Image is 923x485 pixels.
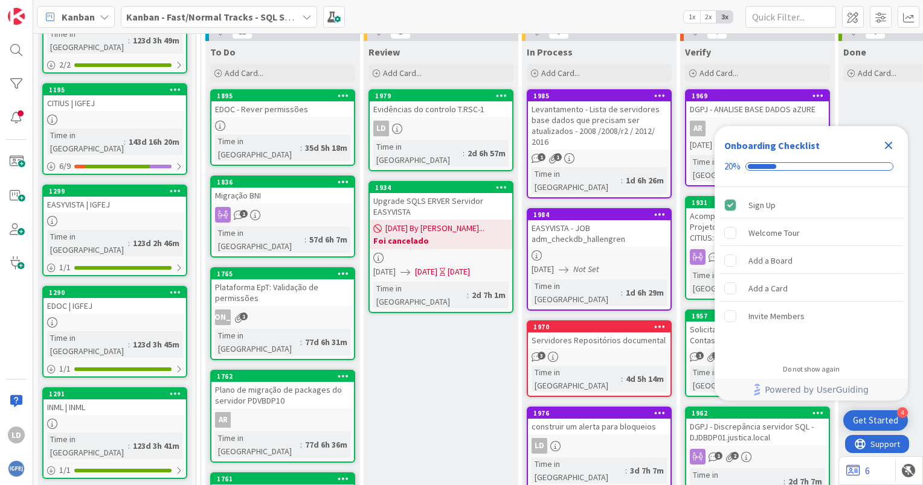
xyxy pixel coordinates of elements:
div: 1969DGPJ - ANALISE BASE DADOS aZURE [686,90,829,117]
div: 1195 [43,84,186,95]
a: 1291INML | INMLTime in [GEOGRAPHIC_DATA]:123d 3h 41m1/1 [42,387,187,479]
div: INML | INML [43,399,186,415]
span: Verify [685,46,711,58]
a: 1836Migração BNITime in [GEOGRAPHIC_DATA]:57d 6h 7m [210,176,355,258]
div: construir um alerta para bloqueios [528,419,671,434]
div: 1976 [528,408,671,419]
div: 1836Migração BNI [211,177,354,203]
img: avatar [8,460,25,477]
div: Time in [GEOGRAPHIC_DATA] [532,279,621,306]
div: 1291 [49,390,186,398]
div: 1957 [686,311,829,322]
div: Do not show again [783,364,840,374]
div: 1970 [533,323,671,331]
div: Time in [GEOGRAPHIC_DATA] [47,27,128,54]
div: Add a Board is incomplete. [719,247,903,274]
div: Plataforma EpT: Validação de permissões [211,279,354,306]
a: 1290EDOC | IGFEJTime in [GEOGRAPHIC_DATA]:123d 3h 45m1/1 [42,286,187,378]
span: Kanban [62,10,95,24]
div: 1/1 [43,260,186,275]
div: 1836 [217,178,354,186]
span: : [128,236,130,250]
div: 1290 [49,288,186,297]
span: 1 / 1 [59,464,71,477]
div: LD [370,121,512,136]
div: 1984 [528,209,671,220]
span: 1 [240,312,248,320]
span: 1 / 1 [59,363,71,375]
div: 1761 [211,474,354,484]
span: [DATE] [532,263,554,276]
span: Powered by UserGuiding [765,382,869,397]
div: EDOC | IGFEJ [43,298,186,314]
div: 1290EDOC | IGFEJ [43,287,186,314]
div: 4 [897,407,908,418]
div: 6/9 [43,159,186,174]
div: Time in [GEOGRAPHIC_DATA] [690,155,779,182]
div: [PERSON_NAME] [215,309,231,325]
a: 1895EDOC - Rever permissõesTime in [GEOGRAPHIC_DATA]:35d 5h 18m [210,89,355,166]
div: AR [211,412,354,428]
div: Servidores Repositórios documental [528,332,671,348]
div: 1299EASYVISTA | IGFEJ [43,186,186,212]
span: Add Card... [699,68,738,78]
div: 2/2 [43,57,186,72]
span: Review [368,46,400,58]
div: 1931Acompanhar processo de migração Projeto PRR 46.3 - Migração SITAF -> CITIUS: Reforço da Bd SITAF [686,197,829,246]
div: Time in [GEOGRAPHIC_DATA] [47,433,128,459]
div: 1/1 [43,463,186,478]
div: Time in [GEOGRAPHIC_DATA] [215,226,304,253]
span: Add Card... [383,68,422,78]
a: 1195CITIUS | IGFEJTime in [GEOGRAPHIC_DATA]:143d 16h 20m6/9 [42,83,187,175]
div: 1934Upgrade SQLS ERVER Servidor EASYVISTA [370,182,512,220]
div: 2d 7h 1m [469,288,509,302]
div: Invite Members is incomplete. [719,303,903,329]
div: AR [690,121,706,136]
div: 1984EASYVISTA - JOB adm_checkdb_hallengren [528,209,671,247]
a: 1299EASYVISTA | IGFEJTime in [GEOGRAPHIC_DATA]:123d 2h 46m1/1 [42,185,187,276]
div: 1290 [43,287,186,298]
span: To Do [210,46,236,58]
div: Checklist Container [715,126,908,401]
div: 1976construir um alerta para bloqueios [528,408,671,434]
span: 2 [712,352,720,360]
div: 1970Servidores Repositórios documental [528,322,671,348]
div: 1761 [217,475,354,483]
div: 4d 5h 14m [623,372,667,385]
div: Close Checklist [879,136,898,155]
div: Onboarding Checklist [724,138,820,153]
span: 1 [715,452,722,460]
div: 1984 [533,211,671,219]
div: 57d 6h 7m [306,233,350,246]
a: 1970Servidores Repositórios documentalTime in [GEOGRAPHIC_DATA]:4d 5h 14m [527,320,672,397]
div: 1985 [533,92,671,100]
div: DGPJ - Discrepância servidor SQL - DJDBDP01.justica.local [686,419,829,445]
span: [DATE] [415,265,437,278]
i: Not Set [573,264,599,274]
div: Time in [GEOGRAPHIC_DATA] [215,135,300,161]
div: Migração BNI [211,188,354,203]
span: Add Card... [541,68,580,78]
div: Checklist items [715,187,908,357]
span: : [128,338,130,351]
a: 1934Upgrade SQLS ERVER Servidor EASYVISTA[DATE] By [PERSON_NAME]...Foi cancelado[DATE][DATE][DATE... [368,181,513,313]
div: 1934 [370,182,512,193]
div: 1291INML | INML [43,388,186,415]
div: 1931 [692,198,829,207]
span: 1 [696,352,704,360]
div: Time in [GEOGRAPHIC_DATA] [47,230,128,256]
div: 3d 7h 7m [627,464,667,477]
div: 1962 [692,409,829,417]
div: 1931 [686,197,829,208]
div: Levantamento - Lista de servidores base dados que precisam ser atualizados - 2008 /2008/r2 / 2012... [528,101,671,150]
span: Done [843,46,866,58]
span: : [300,335,302,349]
div: Time in [GEOGRAPHIC_DATA] [215,431,300,458]
div: Acompanhar processo de migração Projeto PRR 46.3 - Migração SITAF -> CITIUS: Reforço da Bd SITAF [686,208,829,246]
div: Time in [GEOGRAPHIC_DATA] [690,268,779,295]
span: : [128,439,130,452]
div: Time in [GEOGRAPHIC_DATA] [47,128,124,155]
span: [DATE] [373,265,396,278]
div: Time in [GEOGRAPHIC_DATA] [373,282,467,308]
span: : [463,147,465,160]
